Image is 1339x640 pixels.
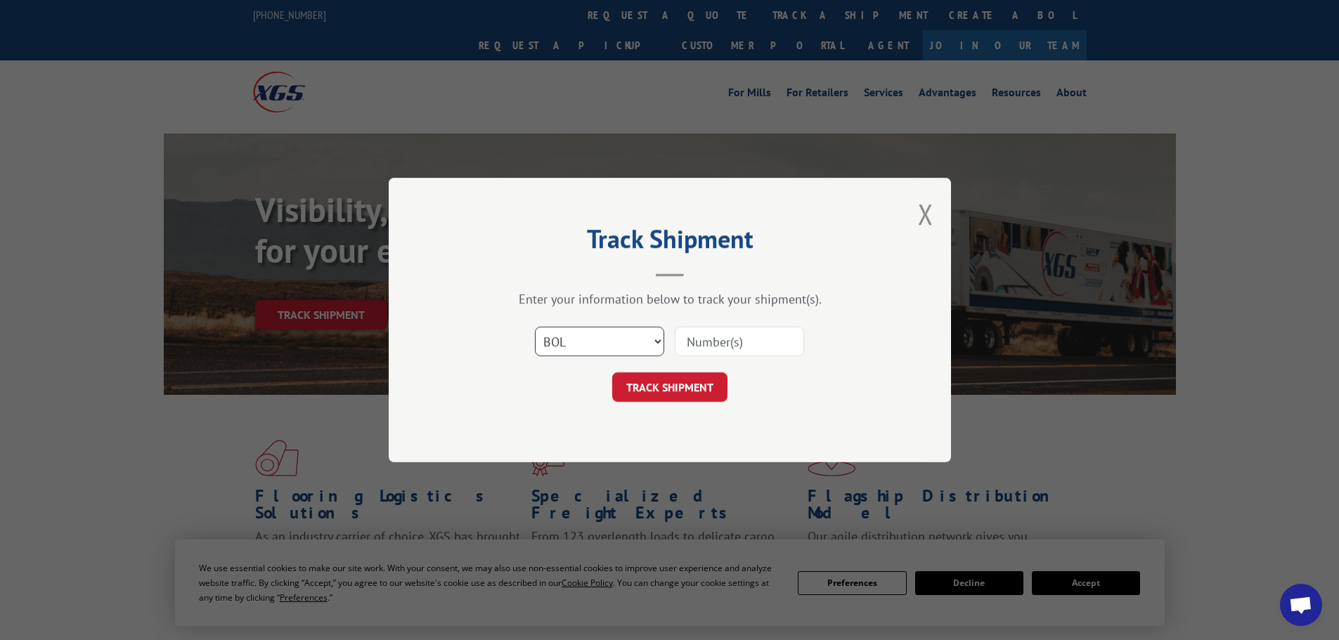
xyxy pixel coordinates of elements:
div: Enter your information below to track your shipment(s). [459,291,881,307]
input: Number(s) [675,327,804,356]
h2: Track Shipment [459,229,881,256]
div: Open chat [1280,584,1322,626]
button: Close modal [918,195,933,233]
button: TRACK SHIPMENT [612,372,727,402]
